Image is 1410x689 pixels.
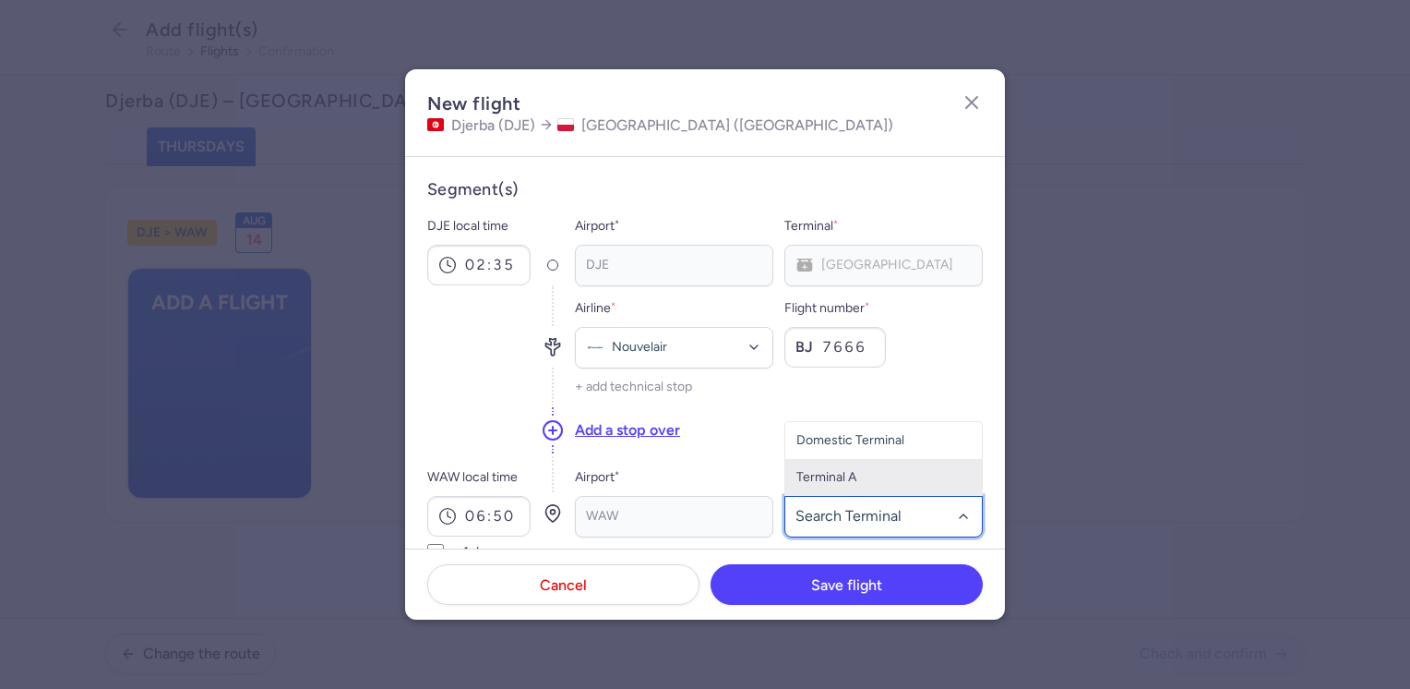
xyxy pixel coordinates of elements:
button: Save flight [711,564,983,605]
input: arr. [427,496,531,537]
h4: Segment(s) [427,179,983,200]
label: Flight number [784,297,886,320]
span: BJ [795,338,813,356]
span: Nouvelair [612,337,748,357]
input: destination-segment-0-terminal-searchbox [795,506,973,526]
label: Airline [575,297,615,320]
label: Terminal [784,215,838,237]
button: Cancel [427,564,699,605]
span: Airport [575,466,773,489]
button: + add technical stop [575,380,692,394]
label: DJE local time [427,215,531,237]
input: ____ [784,327,886,368]
h4: Djerba (DJE) [GEOGRAPHIC_DATA] ([GEOGRAPHIC_DATA]) [427,116,893,134]
input: dep. [427,245,531,285]
span: +1 day [455,544,493,561]
span: Cancel [540,577,587,594]
button: Add a stop over [575,420,680,441]
h2: New flight [427,91,893,116]
input: +1 day [427,544,444,561]
span: Save flight [811,577,882,594]
span: Airport [575,215,773,237]
span: Terminal A [796,469,856,485]
figure: BJ airline logo [586,338,604,357]
label: WAW local time [427,466,531,489]
span: Domestic Terminal [796,432,904,448]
